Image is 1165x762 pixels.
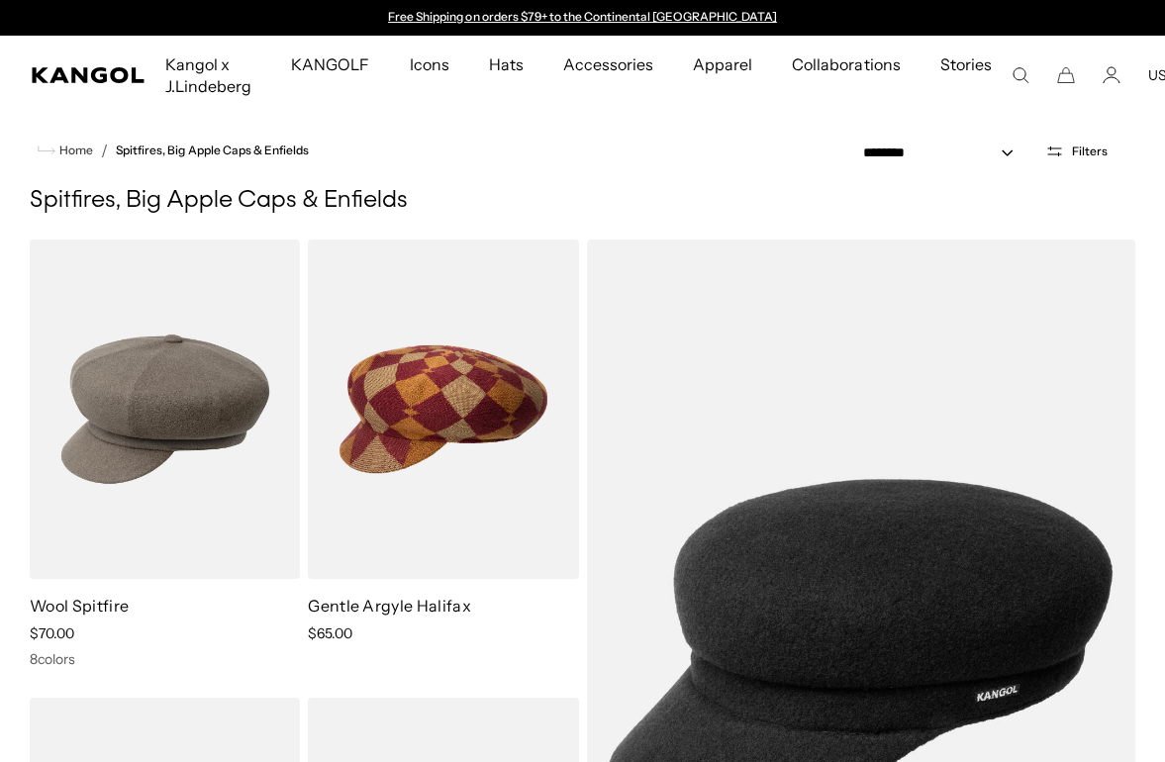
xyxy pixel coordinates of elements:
a: Account [1103,66,1120,84]
a: Gentle Argyle Halifax [308,596,471,616]
a: Wool Spitfire [30,596,129,616]
a: KANGOLF [271,36,389,93]
a: Spitfires, Big Apple Caps & Enfields [116,143,309,157]
summary: Search here [1012,66,1029,84]
a: Free Shipping on orders $79+ to the Continental [GEOGRAPHIC_DATA] [388,9,777,24]
span: Hats [489,36,524,93]
span: Collaborations [792,36,900,93]
span: Home [55,143,93,157]
button: Open filters [1033,143,1119,160]
h1: Spitfires, Big Apple Caps & Enfields [30,186,1135,216]
a: Icons [390,36,469,93]
span: Kangol x J.Lindeberg [165,36,251,115]
a: Apparel [673,36,772,93]
span: Apparel [693,36,752,93]
div: 8 colors [30,650,300,668]
span: KANGOLF [291,36,369,93]
a: Kangol x J.Lindeberg [146,36,271,115]
a: Stories [921,36,1012,115]
span: Filters [1072,144,1108,158]
span: Stories [940,36,992,115]
span: $70.00 [30,624,74,642]
a: Home [38,142,93,159]
div: 1 of 2 [379,10,787,26]
span: Accessories [563,36,653,93]
a: Kangol [32,67,146,83]
img: Wool Spitfire [30,239,300,579]
a: Accessories [543,36,673,93]
select: Sort by: Featured [855,143,1033,163]
li: / [93,139,108,162]
span: $65.00 [308,624,352,642]
a: Hats [469,36,543,93]
span: Icons [410,36,449,93]
slideshow-component: Announcement bar [379,10,787,26]
img: Gentle Argyle Halifax [308,239,578,579]
button: Cart [1057,66,1075,84]
a: Collaborations [772,36,920,93]
div: Announcement [379,10,787,26]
